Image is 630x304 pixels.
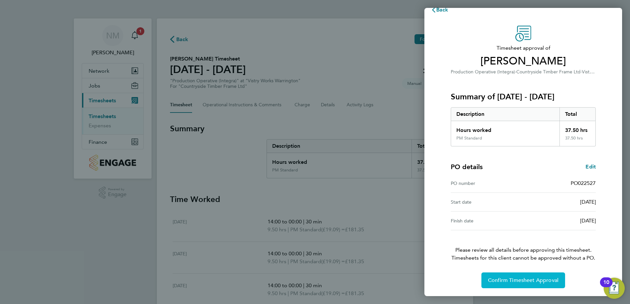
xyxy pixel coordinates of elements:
[456,136,482,141] div: PM Standard
[515,69,516,75] span: ·
[451,198,523,206] div: Start date
[481,272,565,288] button: Confirm Timesheet Approval
[523,198,596,206] div: [DATE]
[451,162,483,171] h4: PO details
[424,3,455,16] button: Back
[586,163,596,171] a: Edit
[581,69,582,75] span: ·
[451,107,596,146] div: Summary of 18 - 24 Aug 2025
[559,136,596,146] div: 37.50 hrs
[436,7,448,13] span: Back
[451,91,596,102] h3: Summary of [DATE] - [DATE]
[451,121,559,136] div: Hours worked
[451,69,515,75] span: Production Operative (Integra)
[604,278,625,299] button: Open Resource Center, 10 new notifications
[443,230,604,262] p: Please review all details before approving this timesheet.
[516,69,581,75] span: Countryside Timber Frame Ltd
[451,108,559,121] div: Description
[586,164,596,170] span: Edit
[451,55,596,68] span: [PERSON_NAME]
[559,121,596,136] div: 37.50 hrs
[603,282,609,291] div: 10
[571,180,596,186] span: PO022527
[443,254,604,262] span: Timesheets for this client cannot be approved without a PO.
[523,217,596,225] div: [DATE]
[451,44,596,52] span: Timesheet approval of
[451,179,523,187] div: PO number
[559,108,596,121] div: Total
[488,277,558,284] span: Confirm Timesheet Approval
[451,217,523,225] div: Finish date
